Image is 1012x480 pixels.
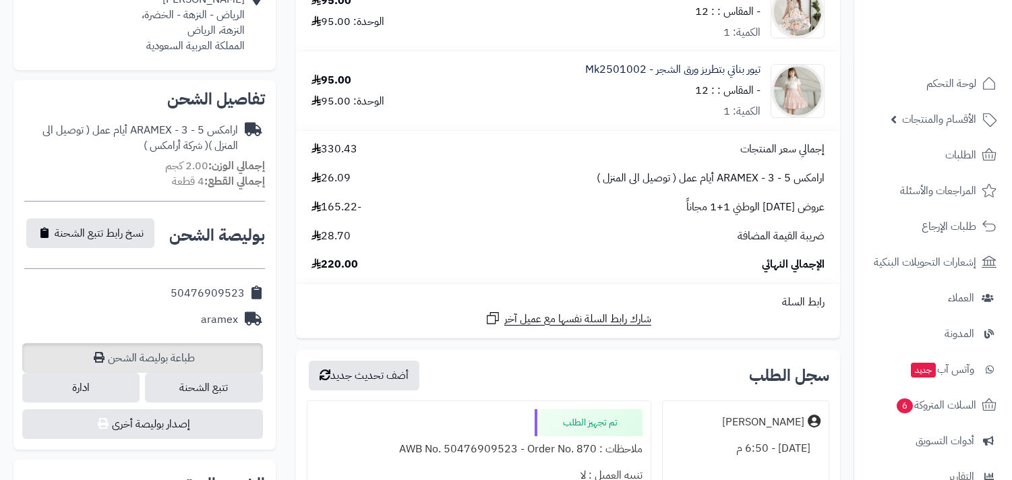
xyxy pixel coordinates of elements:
h3: سجل الطلب [749,367,829,384]
div: الوحدة: 95.00 [311,94,384,109]
span: المراجعات والأسئلة [900,181,976,200]
div: الوحدة: 95.00 [311,14,384,30]
span: -165.22 [311,200,361,215]
a: لوحة التحكم [862,67,1004,100]
a: إشعارات التحويلات البنكية [862,246,1004,278]
span: الأقسام والمنتجات [902,110,976,129]
small: 4 قطعة [172,173,265,189]
span: 330.43 [311,142,357,157]
button: أضف تحديث جديد [309,361,419,390]
a: أدوات التسويق [862,425,1004,457]
span: شارك رابط السلة نفسها مع عميل آخر [504,311,651,327]
a: الطلبات [862,139,1004,171]
a: السلات المتروكة6 [862,389,1004,421]
a: وآتس آبجديد [862,353,1004,386]
small: - المقاس : : 12 [695,3,761,20]
a: العملاء [862,282,1004,314]
div: تم تجهيز الطلب [535,409,643,436]
button: إصدار بوليصة أخرى [22,409,263,439]
div: رابط السلة [301,295,835,310]
span: وآتس آب [910,360,974,379]
div: [DATE] - 6:50 م [671,436,821,462]
span: ضريبة القيمة المضافة [738,229,825,244]
span: الإجمالي النهائي [762,257,825,272]
div: [PERSON_NAME] [722,415,804,430]
span: العملاء [948,289,974,307]
a: تيور بناتي بتطريز ورق الشجر - Mk2501002 [585,62,761,78]
img: logo-2.png [920,38,999,66]
span: إشعارات التحويلات البنكية [874,253,976,272]
h2: بوليصة الشحن [169,227,265,243]
img: 1739176745-IMG_7271-90x90.jpeg [771,64,824,118]
span: إجمالي سعر المنتجات [740,142,825,157]
a: شارك رابط السلة نفسها مع عميل آخر [485,310,651,327]
span: جديد [911,363,936,378]
div: 50476909523 [171,286,245,301]
span: عروض [DATE] الوطني 1+1 مجاناً [686,200,825,215]
span: 6 [897,398,913,413]
button: نسخ رابط تتبع الشحنة [26,218,154,248]
a: المراجعات والأسئلة [862,175,1004,207]
span: ( شركة أرامكس ) [144,138,208,154]
span: 26.09 [311,171,351,186]
a: طباعة بوليصة الشحن [22,343,263,373]
div: ملاحظات : AWB No. 50476909523 - Order No. 870 [316,436,643,462]
span: لوحة التحكم [926,74,976,93]
div: الكمية: 1 [723,25,761,40]
span: 28.70 [311,229,351,244]
div: 95.00 [311,73,351,88]
div: الكمية: 1 [723,104,761,119]
span: طلبات الإرجاع [922,217,976,236]
div: ارامكس ARAMEX - 3 - 5 أيام عمل ( توصيل الى المنزل ) [24,123,238,154]
span: المدونة [945,324,974,343]
div: aramex [201,312,238,328]
a: تتبع الشحنة [145,373,262,402]
strong: إجمالي الوزن: [208,158,265,174]
a: طلبات الإرجاع [862,210,1004,243]
span: ارامكس ARAMEX - 3 - 5 أيام عمل ( توصيل الى المنزل ) [597,171,825,186]
small: 2.00 كجم [165,158,265,174]
h2: تفاصيل الشحن [24,91,265,107]
small: - المقاس : : 12 [695,82,761,98]
span: 220.00 [311,257,358,272]
span: نسخ رابط تتبع الشحنة [55,225,144,241]
strong: إجمالي القطع: [204,173,265,189]
a: ادارة [22,373,140,402]
a: المدونة [862,318,1004,350]
span: أدوات التسويق [916,431,974,450]
span: السلات المتروكة [895,396,976,415]
span: الطلبات [945,146,976,164]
